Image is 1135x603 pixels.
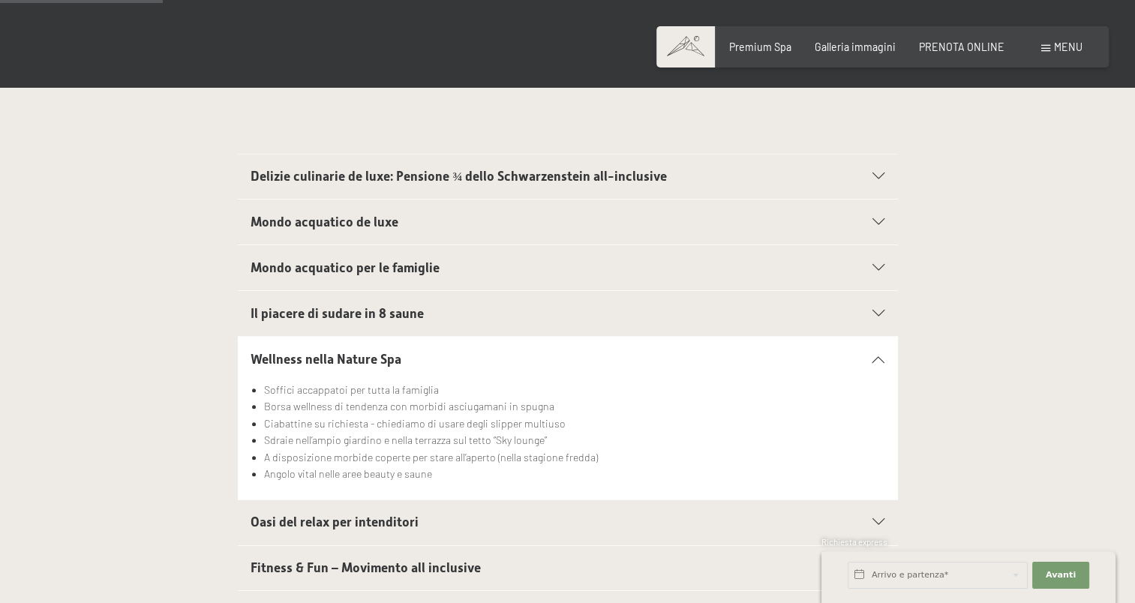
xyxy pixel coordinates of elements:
[264,432,884,449] li: Sdraie nell’ampio giardino e nella terrazza sul tetto “Sky lounge”
[729,40,791,53] a: Premium Spa
[264,415,884,433] li: Ciabattine su richiesta - chiediamo di usare degli slipper multiuso
[815,40,896,53] a: Galleria immagini
[251,306,424,321] span: Il piacere di sudare in 8 saune
[251,169,667,184] span: Delizie culinarie de luxe: Pensione ¾ dello Schwarzenstein all-inclusive
[264,382,884,399] li: Soffici accappatoi per tutta la famiglia
[251,260,440,275] span: Mondo acquatico per le famiglie
[1054,40,1082,53] span: Menu
[821,537,887,547] span: Richiesta express
[1046,569,1076,581] span: Avanti
[251,514,419,529] span: Oasi del relax per intenditori
[919,40,1004,53] a: PRENOTA ONLINE
[1032,562,1089,589] button: Avanti
[251,560,481,575] span: Fitness & Fun – Movimento all inclusive
[264,449,884,466] li: A disposizione morbide coperte per stare all’aperto (nella stagione fredda)
[251,214,398,229] span: Mondo acquatico de luxe
[264,398,884,415] li: Borsa wellness di tendenza con morbidi asciugamani in spugna
[264,466,884,483] li: Angolo vital nelle aree beauty e saune
[251,352,401,367] span: Wellness nella Nature Spa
